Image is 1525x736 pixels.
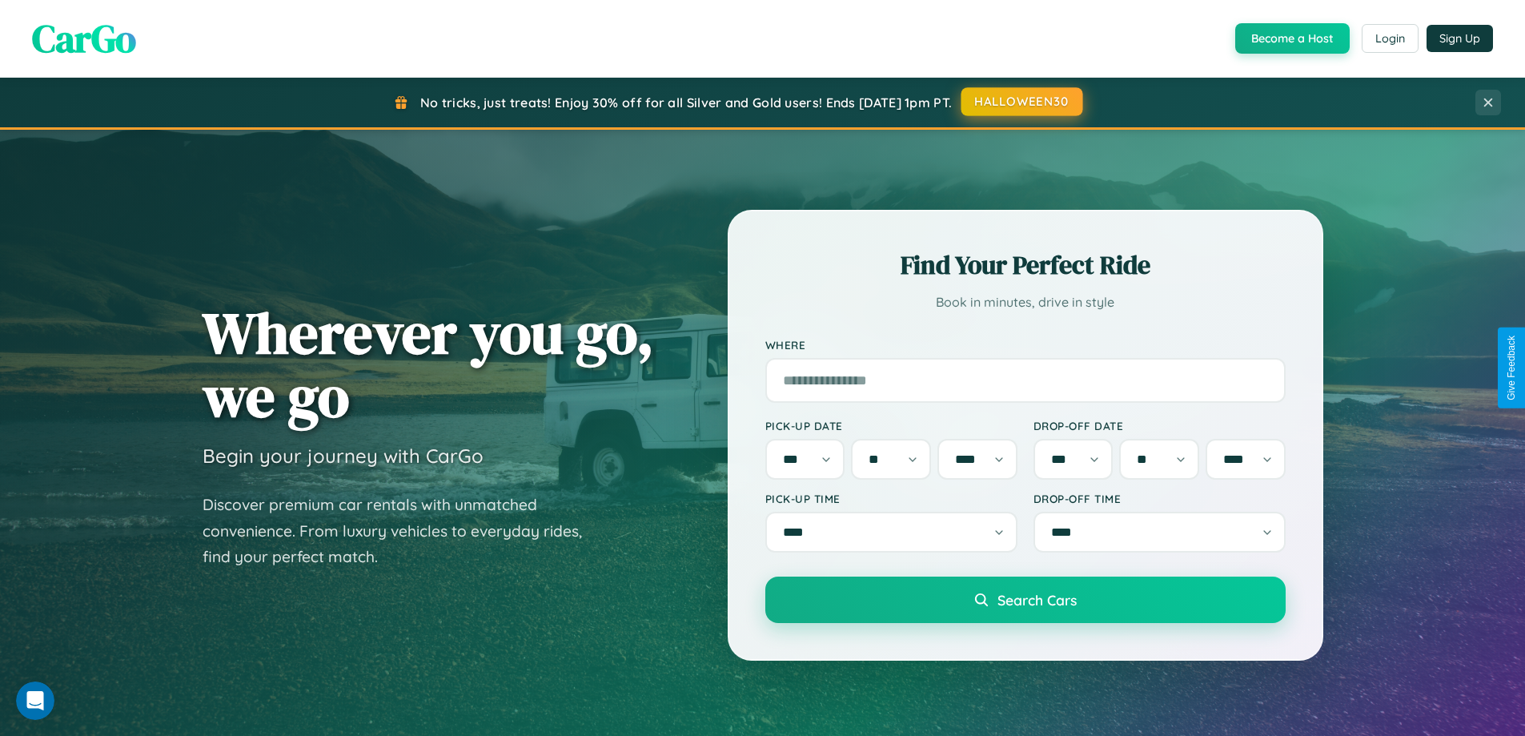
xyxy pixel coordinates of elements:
[16,682,54,720] iframe: Intercom live chat
[765,338,1286,352] label: Where
[997,591,1077,609] span: Search Cars
[765,419,1017,432] label: Pick-up Date
[1033,419,1286,432] label: Drop-off Date
[203,492,603,570] p: Discover premium car rentals with unmatched convenience. From luxury vehicles to everyday rides, ...
[765,247,1286,283] h2: Find Your Perfect Ride
[420,95,952,111] span: No tricks, just treats! Enjoy 30% off for all Silver and Gold users! Ends [DATE] 1pm PT.
[32,12,136,65] span: CarGo
[961,87,1083,116] button: HALLOWEEN30
[1362,24,1419,53] button: Login
[765,291,1286,314] p: Book in minutes, drive in style
[1506,336,1517,400] div: Give Feedback
[203,301,654,428] h1: Wherever you go, we go
[1033,492,1286,505] label: Drop-off Time
[203,444,484,468] h3: Begin your journey with CarGo
[765,492,1017,505] label: Pick-up Time
[1427,25,1493,52] button: Sign Up
[1235,23,1350,54] button: Become a Host
[765,577,1286,623] button: Search Cars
